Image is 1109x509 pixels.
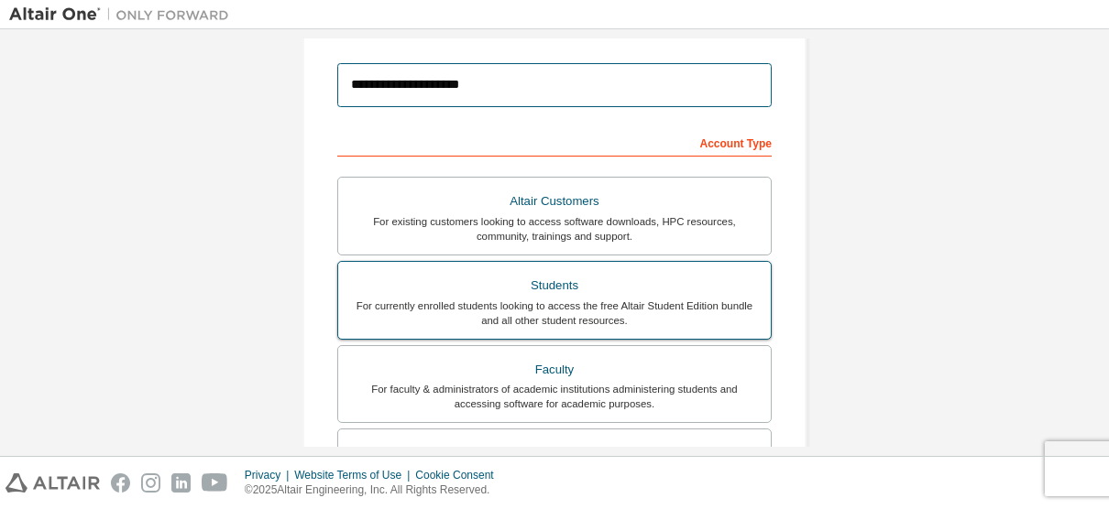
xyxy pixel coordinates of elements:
[245,482,505,498] p: © 2025 Altair Engineering, Inc. All Rights Reserved.
[349,440,760,466] div: Everyone else
[202,473,228,493] img: youtube.svg
[294,468,415,482] div: Website Terms of Use
[349,382,760,411] div: For faculty & administrators of academic institutions administering students and accessing softwa...
[141,473,160,493] img: instagram.svg
[349,189,760,214] div: Altair Customers
[349,298,760,328] div: For currently enrolled students looking to access the free Altair Student Edition bundle and all ...
[349,357,760,383] div: Faculty
[111,473,130,493] img: facebook.svg
[349,214,760,244] div: For existing customers looking to access software downloads, HPC resources, community, trainings ...
[5,473,100,493] img: altair_logo.svg
[415,468,504,482] div: Cookie Consent
[9,5,238,24] img: Altair One
[349,273,760,298] div: Students
[337,127,772,157] div: Account Type
[171,473,191,493] img: linkedin.svg
[245,468,294,482] div: Privacy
